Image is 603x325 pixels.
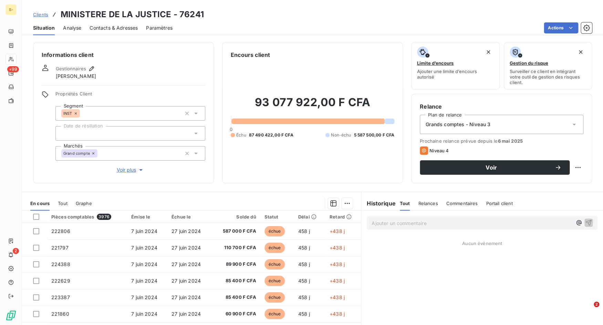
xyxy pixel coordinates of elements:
span: 27 juin 2024 [171,228,201,234]
span: Grands comptes - Niveau 3 [426,121,490,128]
button: Actions [544,22,578,33]
span: Surveiller ce client en intégrant votre outil de gestion des risques client. [510,69,586,85]
span: Commentaires [446,201,478,206]
span: 7 juin 2024 [131,261,157,267]
span: En cours [30,201,50,206]
span: 458 j [298,261,310,267]
span: Voir plus [117,166,144,173]
button: Gestion du risqueSurveiller ce client en intégrant votre outil de gestion des risques client. [504,42,592,90]
span: Portail client [486,201,512,206]
span: Situation [33,24,55,31]
div: Émise le [131,214,163,220]
span: Gestionnaires [56,66,86,71]
span: échue [264,292,285,303]
span: 0 [230,126,232,132]
span: Non-échu [331,132,351,138]
span: 458 j [298,311,310,317]
span: Aucun évènement [462,241,502,246]
h6: Informations client [42,51,205,59]
span: Relances [418,201,438,206]
span: +438 j [330,228,345,234]
span: 85 400 F CFA [216,277,256,284]
span: 7 juin 2024 [131,278,157,284]
span: Clients [33,12,48,17]
span: Gestion du risque [510,60,548,66]
h6: Relance [420,102,583,111]
span: +99 [7,66,19,72]
input: Ajouter une valeur [97,150,103,156]
span: +438 j [330,278,345,284]
span: 89 900 F CFA [216,261,256,268]
span: INST [63,111,72,115]
span: 27 juin 2024 [171,311,201,317]
div: Statut [264,214,290,220]
span: 27 juin 2024 [171,245,201,251]
span: Prochaine relance prévue depuis le [420,138,583,144]
span: 5 587 500,00 F CFA [354,132,394,138]
h6: Historique [361,199,396,207]
span: Voir [428,165,554,170]
span: Ajouter une limite d’encours autorisé [417,69,494,80]
span: 85 400 F CFA [216,294,256,301]
h2: 93 077 922,00 F CFA [231,95,394,116]
span: échue [264,259,285,270]
button: Voir [420,160,570,175]
div: Solde dû [216,214,256,220]
a: Clients [33,11,48,18]
span: 2 [13,248,19,254]
input: Ajouter une valeur [80,110,85,116]
span: échue [264,243,285,253]
span: 224388 [51,261,70,267]
span: 7 juin 2024 [131,245,157,251]
span: 221797 [51,245,69,251]
span: Analyse [63,24,81,31]
span: 60 900 F CFA [216,311,256,317]
span: +438 j [330,245,345,251]
span: [PERSON_NAME] [56,73,96,80]
span: Grand compte [63,151,90,155]
span: 458 j [298,245,310,251]
span: 2 [594,302,599,307]
span: 27 juin 2024 [171,294,201,300]
div: Échue le [171,214,207,220]
span: 27 juin 2024 [171,261,201,267]
iframe: Intercom live chat [580,302,596,318]
span: 587 000 F CFA [216,228,256,235]
span: 458 j [298,228,310,234]
span: 458 j [298,278,310,284]
div: Délai [298,214,321,220]
span: 222629 [51,278,70,284]
span: Graphe [76,201,92,206]
span: 7 juin 2024 [131,311,157,317]
button: Limite d’encoursAjouter une limite d’encours autorisé [411,42,500,90]
span: 3976 [97,214,111,220]
button: Voir plus [55,166,205,174]
span: 110 700 F CFA [216,244,256,251]
span: 7 juin 2024 [131,294,157,300]
span: 222806 [51,228,70,234]
span: Niveau 4 [429,148,449,153]
span: +438 j [330,261,345,267]
h3: MINISTERE DE LA JUSTICE - 76241 [61,8,204,21]
span: Paramètres [146,24,173,31]
span: Tout [58,201,67,206]
span: échue [264,226,285,236]
span: 223387 [51,294,70,300]
span: 87 490 422,00 F CFA [249,132,293,138]
span: Contacts & Adresses [90,24,138,31]
span: +438 j [330,311,345,317]
span: échue [264,309,285,319]
div: Retard [330,214,357,220]
span: 221860 [51,311,69,317]
input: Ajouter une valeur [61,130,67,136]
span: 458 j [298,294,310,300]
h6: Encours client [231,51,270,59]
div: Pièces comptables [51,214,123,220]
span: Propriétés Client [55,91,205,101]
span: Tout [400,201,410,206]
span: 7 juin 2024 [131,228,157,234]
span: 6 mai 2025 [498,138,523,144]
span: Limite d’encours [417,60,454,66]
span: +438 j [330,294,345,300]
img: Logo LeanPay [6,310,17,321]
